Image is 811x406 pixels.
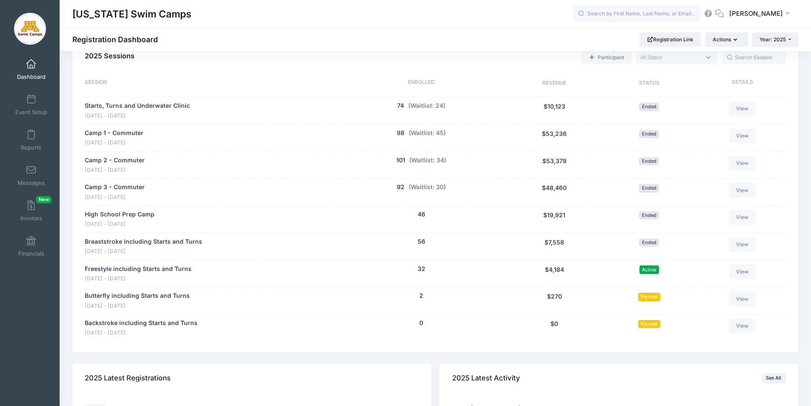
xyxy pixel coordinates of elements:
[409,156,446,165] button: (Waitlist: 34)
[85,193,145,202] span: [DATE] - [DATE]
[72,4,192,24] h1: [US_STATE] Swim Camps
[695,78,786,89] div: Details
[397,101,404,110] button: 74
[762,373,786,383] a: See All
[729,9,783,18] span: [PERSON_NAME]
[85,112,190,120] span: [DATE] - [DATE]
[505,210,604,228] div: $19,921
[85,265,192,274] a: Freestyle including Starts and Turns
[639,265,659,274] span: Active
[85,101,190,110] a: Starts, Turns and Underwater Clinic
[17,179,45,187] span: Messages
[85,248,202,256] span: [DATE] - [DATE]
[759,36,786,43] span: Year: 2025
[505,237,604,256] div: $7,558
[396,156,405,165] button: 101
[505,183,604,201] div: $48,460
[729,237,756,252] a: View
[397,129,404,138] button: 98
[729,210,756,225] a: View
[604,78,695,89] div: Status
[419,291,423,300] button: 2
[17,73,46,81] span: Dashboard
[729,291,756,306] a: View
[397,183,404,192] button: 92
[11,231,52,261] a: Financials
[11,125,52,155] a: Reports
[11,196,52,226] a: InvoicesNew
[505,156,604,174] div: $53,378
[639,211,659,219] span: Ended
[705,32,748,47] button: Actions
[14,13,46,45] img: Minnesota Swim Camps
[85,139,143,147] span: [DATE] - [DATE]
[85,78,337,89] div: Session
[639,239,659,247] span: Ended
[505,291,604,310] div: $270
[639,130,659,138] span: Ended
[85,183,145,192] a: Camp 3 - Commuter
[11,55,52,84] a: Dashboard
[505,265,604,283] div: $4,184
[85,237,202,246] a: Breaststroke including Starts and Turns
[418,237,425,246] button: 56
[85,210,155,219] a: High School Prep Camp
[21,144,41,151] span: Reports
[505,78,604,89] div: Revenue
[18,250,44,257] span: Financials
[85,319,198,328] a: Backstroke including Starts and Turns
[729,156,756,170] a: View
[639,184,659,192] span: Ended
[85,275,192,283] span: [DATE] - [DATE]
[639,32,701,47] a: Registration Link
[85,329,198,337] span: [DATE] - [DATE]
[85,129,143,138] a: Camp 1 - Commuter
[11,90,52,120] a: Event Setup
[409,129,446,138] button: (Waitlist: 45)
[752,32,798,47] button: Year: 2025
[729,265,756,279] a: View
[639,157,659,165] span: Ended
[419,319,423,328] button: 0
[85,220,155,228] span: [DATE] - [DATE]
[505,129,604,147] div: $53,236
[85,366,171,390] h4: 2025 Latest Registrations
[20,215,42,222] span: Invoices
[72,35,165,44] h1: Registration Dashboard
[337,78,505,89] div: Enrolled
[418,265,425,274] button: 32
[85,156,145,165] a: Camp 2 - Commuter
[724,4,798,24] button: [PERSON_NAME]
[573,6,701,23] input: Search by First Name, Last Name, or Email...
[85,291,190,300] a: Butterfly including Starts and Turns
[638,320,660,328] span: Paused
[409,183,446,192] button: (Waitlist: 30)
[639,103,659,111] span: Ended
[505,319,604,337] div: $0
[418,210,425,219] button: 46
[640,54,701,61] textarea: Search
[452,366,520,390] h4: 2025 Latest Activity
[85,52,135,60] span: 2025 Sessions
[85,166,145,174] span: [DATE] - [DATE]
[15,109,47,116] span: Event Setup
[11,161,52,190] a: Messages
[722,50,786,65] input: Search Session
[36,196,52,203] span: New
[729,101,756,116] a: View
[505,101,604,120] div: $10,123
[729,319,756,333] a: View
[729,129,756,143] a: View
[729,183,756,197] a: View
[85,302,190,310] span: [DATE] - [DATE]
[581,50,631,65] a: Add a new manual registration
[408,101,445,110] button: (Waitlist: 24)
[638,293,660,301] span: Paused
